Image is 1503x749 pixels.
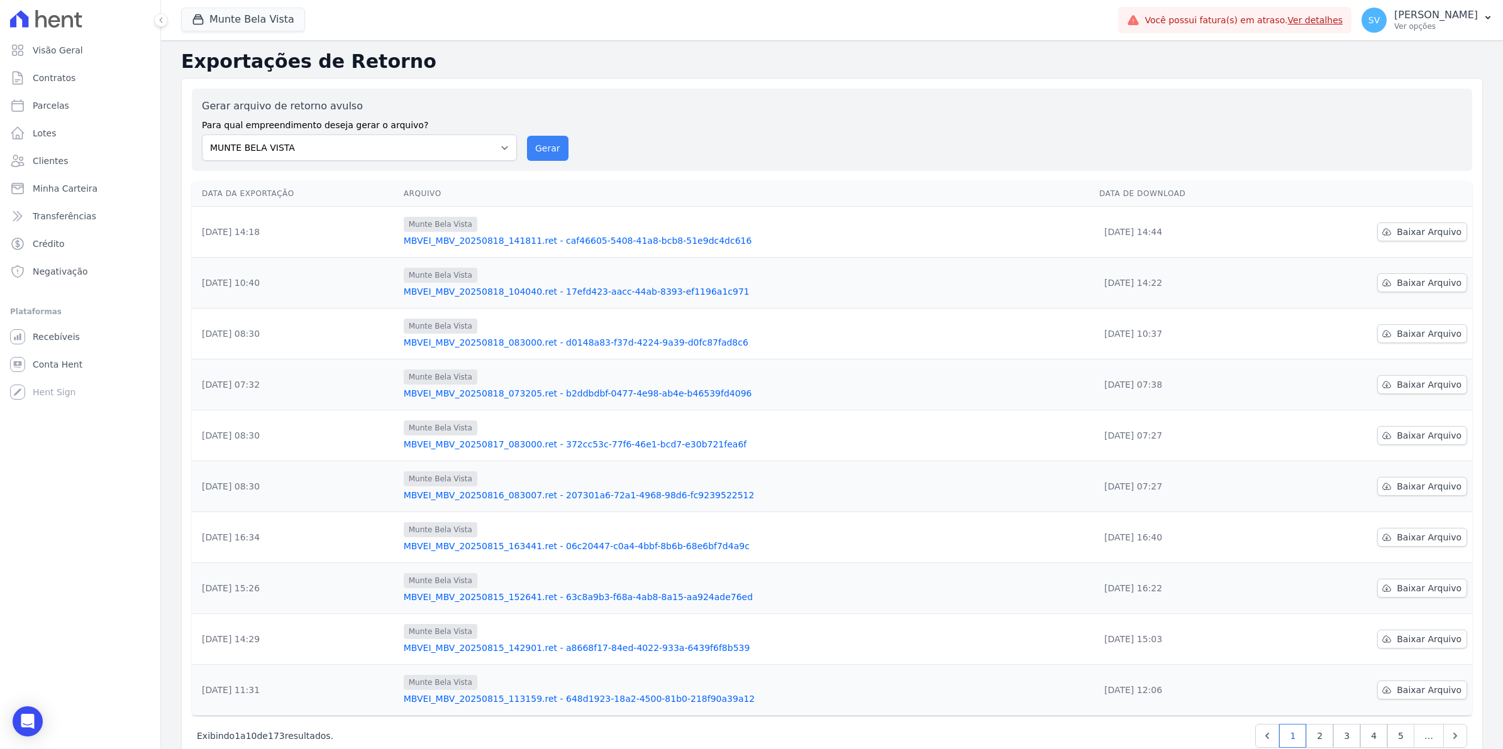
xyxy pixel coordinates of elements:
a: Recebíveis [5,324,155,349]
span: Baixar Arquivo [1397,531,1461,544]
label: Gerar arquivo de retorno avulso [202,99,517,114]
a: Ver detalhes [1288,15,1343,25]
td: [DATE] 10:40 [192,258,399,309]
a: 5 [1387,724,1414,748]
div: Open Intercom Messenger [13,706,43,736]
th: Data da Exportação [192,181,399,207]
a: 1 [1279,724,1306,748]
td: [DATE] 08:30 [192,410,399,461]
p: Exibindo a de resultados. [197,730,333,742]
span: Lotes [33,127,57,139]
td: [DATE] 10:37 [1094,309,1280,359]
a: Parcelas [5,93,155,118]
a: MBVEI_MBV_20250818_141811.ret - caf46605-5408-41a8-bcb8-51e9dc4dc616 [404,234,1089,247]
span: Contratos [33,72,75,84]
span: 10 [246,731,257,741]
a: Visão Geral [5,38,155,63]
span: Você possui fatura(s) em atraso. [1145,14,1343,27]
td: [DATE] 15:03 [1094,614,1280,665]
span: Baixar Arquivo [1397,684,1461,696]
span: Munte Bela Vista [404,624,477,639]
span: Baixar Arquivo [1397,327,1461,340]
td: [DATE] 14:44 [1094,207,1280,258]
a: MBVEI_MBV_20250818_083000.ret - d0148a83-f37d-4224-9a39-d0fc87fad8c6 [404,336,1089,349]
td: [DATE] 12:06 [1094,665,1280,716]
a: MBVEI_MBV_20250817_083000.ret - 372cc53c-77f6-46e1-bcd7-e30b721fea6f [404,438,1089,451]
td: [DATE] 07:32 [192,359,399,410]
th: Data de Download [1094,181,1280,207]
span: Baixar Arquivo [1397,429,1461,442]
p: [PERSON_NAME] [1394,9,1478,21]
a: Baixar Arquivo [1377,477,1467,496]
a: MBVEI_MBV_20250816_083007.ret - 207301a6-72a1-4968-98d6-fc9239522512 [404,489,1089,501]
p: Ver opções [1394,21,1478,31]
span: 1 [235,731,240,741]
a: Baixar Arquivo [1377,681,1467,699]
a: Contratos [5,65,155,90]
a: Baixar Arquivo [1377,222,1467,241]
a: Baixar Arquivo [1377,579,1467,598]
a: MBVEI_MBV_20250815_113159.ret - 648d1923-18a2-4500-81b0-218f90a39a12 [404,692,1089,705]
th: Arquivo [399,181,1094,207]
h2: Exportações de Retorno [181,50,1483,73]
span: Negativação [33,265,88,278]
span: Baixar Arquivo [1397,378,1461,391]
span: Baixar Arquivo [1397,276,1461,289]
a: Previous [1255,724,1279,748]
a: MBVEI_MBV_20250815_142901.ret - a8668f17-84ed-4022-933a-6439f6f8b539 [404,642,1089,654]
span: Baixar Arquivo [1397,582,1461,594]
button: Gerar [527,136,568,161]
a: Conta Hent [5,352,155,377]
span: Visão Geral [33,44,83,57]
td: [DATE] 16:22 [1094,563,1280,614]
a: 2 [1306,724,1333,748]
td: [DATE] 16:40 [1094,512,1280,563]
a: Negativação [5,259,155,284]
span: Baixar Arquivo [1397,226,1461,238]
td: [DATE] 16:34 [192,512,399,563]
span: Munte Bela Vista [404,573,477,588]
span: Munte Bela Vista [404,217,477,232]
button: Munte Bela Vista [181,8,305,31]
td: [DATE] 14:29 [192,614,399,665]
a: MBVEI_MBV_20250815_163441.ret - 06c20447-c0a4-4bbf-8b6b-68e6bf7d4a9c [404,540,1089,552]
a: Baixar Arquivo [1377,630,1467,648]
a: Baixar Arquivo [1377,324,1467,343]
a: Transferências [5,204,155,229]
span: Munte Bela Vista [404,471,477,486]
a: MBVEI_MBV_20250818_073205.ret - b2ddbdbf-0477-4e98-ab4e-b46539fd4096 [404,387,1089,400]
a: Baixar Arquivo [1377,375,1467,394]
a: Baixar Arquivo [1377,528,1467,547]
a: Next [1443,724,1467,748]
a: Crédito [5,231,155,256]
td: [DATE] 07:27 [1094,461,1280,512]
a: Baixar Arquivo [1377,426,1467,445]
span: Munte Bela Vista [404,522,477,537]
a: MBVEI_MBV_20250815_152641.ret - 63c8a9b3-f68a-4ab8-8a15-aa924ade76ed [404,591,1089,603]
span: Crédito [33,238,65,250]
span: Parcelas [33,99,69,112]
td: [DATE] 07:27 [1094,410,1280,461]
span: Baixar Arquivo [1397,480,1461,493]
td: [DATE] 08:30 [192,461,399,512]
span: Minha Carteira [33,182,97,195]
a: Lotes [5,121,155,146]
a: Baixar Arquivo [1377,273,1467,292]
td: [DATE] 07:38 [1094,359,1280,410]
a: MBVEI_MBV_20250818_104040.ret - 17efd423-aacc-44ab-8393-ef1196a1c971 [404,285,1089,298]
span: Recebíveis [33,331,80,343]
button: SV [PERSON_NAME] Ver opções [1351,3,1503,38]
span: Munte Bela Vista [404,268,477,283]
span: Conta Hent [33,358,82,371]
span: 173 [268,731,285,741]
span: Transferências [33,210,96,222]
a: 3 [1333,724,1360,748]
span: Baixar Arquivo [1397,633,1461,645]
span: … [1414,724,1444,748]
td: [DATE] 14:22 [1094,258,1280,309]
span: Munte Bela Vista [404,369,477,385]
div: Plataformas [10,304,150,319]
td: [DATE] 08:30 [192,309,399,359]
label: Para qual empreendimento deseja gerar o arquivo? [202,114,517,132]
a: 4 [1360,724,1387,748]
